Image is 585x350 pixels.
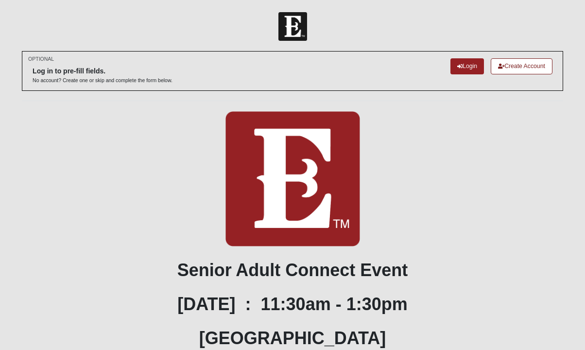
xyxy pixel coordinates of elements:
[278,12,307,41] img: Church of Eleven22 Logo
[28,55,54,63] small: OPTIONAL
[22,260,563,280] h1: Senior Adult Connect Event
[22,328,563,349] h1: [GEOGRAPHIC_DATA]
[33,67,172,75] h6: Log in to pre-fill fields.
[22,294,563,315] h1: [DATE] : 11:30am - 1:30pm
[33,77,172,84] p: No account? Create one or skip and complete the form below.
[450,58,484,74] a: Login
[225,111,360,246] img: E-icon-fireweed-White-TM.png
[491,58,552,74] a: Create Account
